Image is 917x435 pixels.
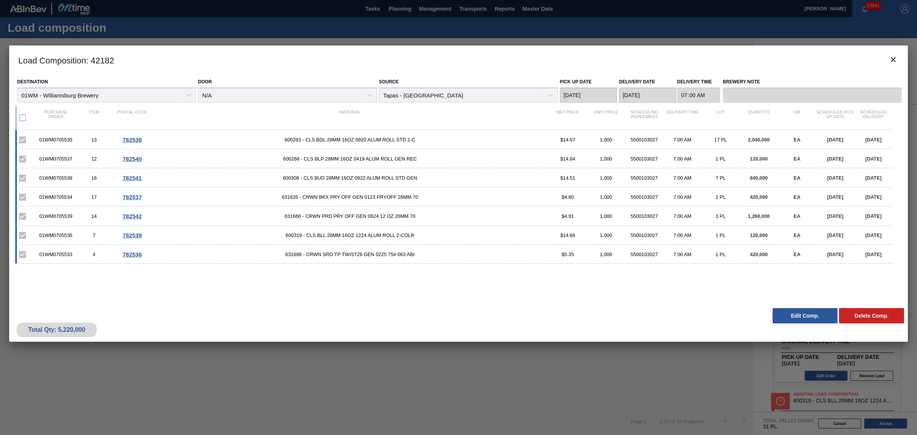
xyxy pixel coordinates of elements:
div: Delivery Time [663,110,702,126]
label: Delivery Date [619,79,655,84]
div: 01WM0705535 [37,137,75,143]
label: Brewery Note [723,76,902,88]
button: Edit Comp. [773,308,838,323]
div: 01WM0705533 [37,252,75,257]
div: Go to Order [113,213,151,219]
span: [DATE] [827,137,843,143]
div: 3 PL [702,213,740,219]
div: 4 [75,252,113,257]
div: Go to Order [113,251,151,258]
div: Total Qty: 5,220,000 [23,326,91,333]
div: 1,000 [587,156,625,162]
div: 1,000 [587,137,625,143]
div: 13 [75,137,113,143]
div: Go to Order [113,232,151,239]
div: 1,000 [587,252,625,257]
div: Go to Order [113,194,151,200]
div: 7 PL [702,175,740,181]
div: 1 PL [702,232,740,238]
div: $14.84 [549,156,587,162]
div: 1,000 [587,213,625,219]
div: 17 PL [702,137,740,143]
div: $4.91 [549,213,587,219]
span: 600319 - CLS BLL 28MM 16OZ 1224 ALUM ROLL 2-COLR [151,232,549,238]
span: 600283 - CLS BDL 28MM 16OZ 0920 ALUM ROLL STD 2-C [151,137,549,143]
div: $14.51 [549,175,587,181]
input: mm/dd/yyyy [560,88,617,103]
div: 7:00 AM [663,194,702,200]
span: EA [794,175,800,181]
div: 12 [75,156,113,162]
div: Scheduled Delivery [854,110,893,126]
div: Go to Order [113,156,151,162]
div: $5.35 [549,252,587,257]
span: EA [794,213,800,219]
span: 631635 - CRWN BKX PRY OFF GEN 0123 PRYOFF 26MM 70 [151,194,549,200]
label: Delivery Time [677,76,720,88]
span: [DATE] [865,252,881,257]
div: 1,000 [587,232,625,238]
div: 14 [75,213,113,219]
div: 1 PL [702,194,740,200]
button: Delete Comp. [839,308,904,323]
div: Quantity [740,110,778,126]
span: 782536 [123,251,142,258]
div: 1 PL [702,252,740,257]
span: [DATE] [827,175,843,181]
div: Lot [702,110,740,126]
label: Destination [17,79,48,84]
span: 600308 - CLS BUD 28MM 16OZ 0922 ALUM ROLL STD GEN [151,175,549,181]
div: 7:00 AM [663,156,702,162]
div: 1,000 [587,175,625,181]
div: 17 [75,194,113,200]
span: 782541 [123,175,142,181]
span: 782537 [123,194,142,200]
span: 120,000 [750,156,768,162]
span: [DATE] [865,175,881,181]
div: Item [75,110,113,126]
div: Material [151,110,549,126]
span: [DATE] [865,156,881,162]
span: [DATE] [827,252,843,257]
div: Purchase order [37,110,75,126]
div: 01WM0705537 [37,156,75,162]
span: 420,000 [750,194,768,200]
div: 7:00 AM [663,213,702,219]
div: 01WM0705534 [37,194,75,200]
div: Go to Order [113,136,151,143]
div: 7:00 AM [663,175,702,181]
span: [DATE] [827,156,843,162]
div: 5500103027 [625,175,663,181]
div: 1,000 [587,194,625,200]
div: 5500103027 [625,213,663,219]
div: 7:00 AM [663,232,702,238]
div: 1 PL [702,156,740,162]
span: 631666 - CRWN PRD PRY OFF GEN 0624 12 OZ 26MM 70 [151,213,549,219]
span: [DATE] [865,194,881,200]
input: mm/dd/yyyy [619,88,676,103]
div: 01WM0705539 [37,213,75,219]
div: 7:00 AM [663,137,702,143]
span: [DATE] [865,213,881,219]
span: EA [794,232,800,238]
div: 5500103027 [625,137,663,143]
div: Unit Price [587,110,625,126]
span: [DATE] [827,232,843,238]
span: 782540 [123,156,142,162]
div: Scheduled Pick up Date [816,110,854,126]
span: 782538 [123,136,142,143]
span: 782542 [123,213,142,219]
div: Scheduling Agreement [625,110,663,126]
span: EA [794,156,800,162]
span: 2,040,000 [748,137,770,143]
span: EA [794,252,800,257]
span: 600268 - CLS BLP 28MM 16OZ 0419 ALUM ROLL GEN REC [151,156,549,162]
div: UM [778,110,816,126]
div: 5500103027 [625,156,663,162]
span: 782539 [123,232,142,239]
div: Go to Order [113,175,151,181]
span: 631696 - CRWN SRO TP TWIST26 GEN 0225 75# 063 ABI [151,252,549,257]
span: [DATE] [827,213,843,219]
span: 420,000 [750,252,768,257]
div: Portal code [113,110,151,126]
